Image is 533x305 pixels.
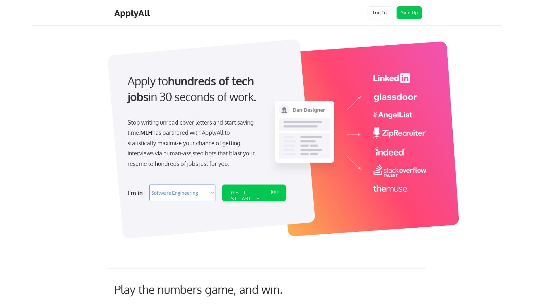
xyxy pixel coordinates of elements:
[128,73,283,105] div: Apply to in 30 seconds of work.
[140,129,152,136] strong: MLH
[128,188,146,198] div: I'm in
[367,6,392,19] button: Log In
[114,282,311,296] div: Play the numbers game, and win.
[114,8,152,18] div: ApplyAll
[128,74,257,104] strong: hundreds of tech jobs
[397,6,422,19] button: Sign Up
[128,117,258,169] div: Stop writing unread cover letters and start saving time. has partnered with ApplyAll to statistic...
[231,190,265,208] div: GET STARTED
